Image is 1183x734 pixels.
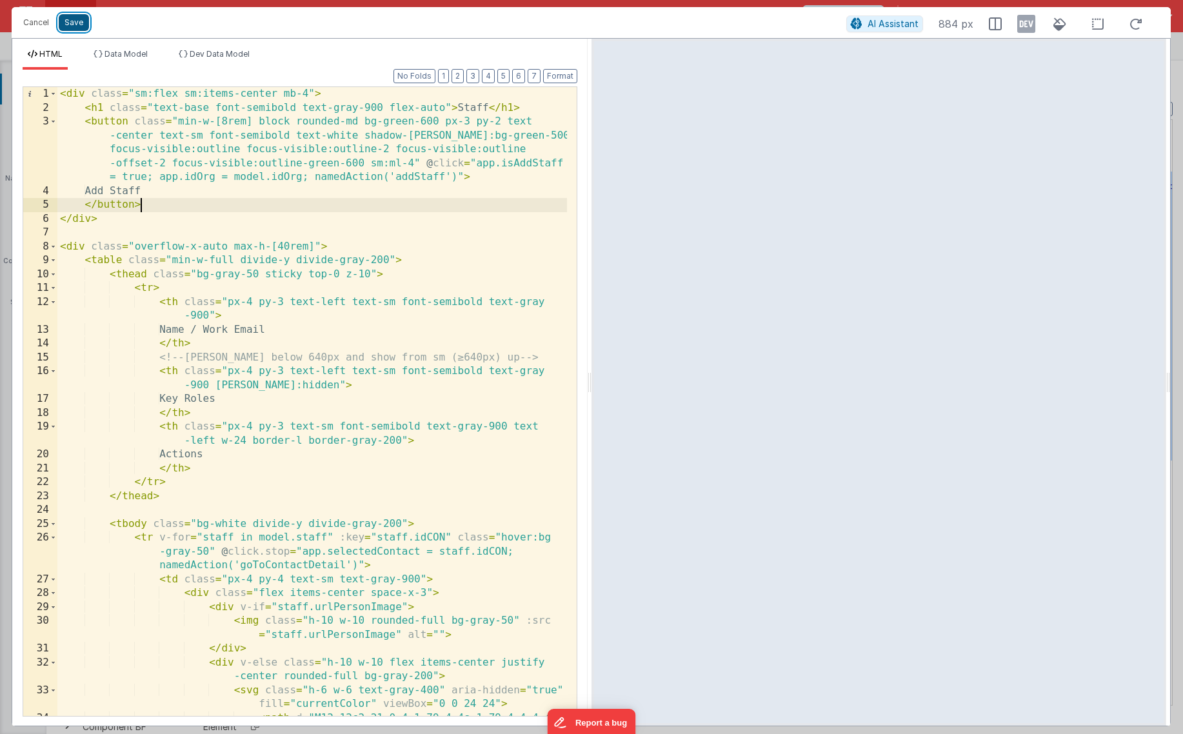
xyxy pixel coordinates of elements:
div: 6 [23,212,57,226]
div: 21 [23,462,57,476]
div: 19 [23,420,57,448]
span: Data Model [104,49,148,59]
div: 30 [23,614,57,642]
div: 26 [23,531,57,573]
div: 11 [23,281,57,295]
div: 9 [23,253,57,268]
div: 5 [23,198,57,212]
div: 32 [23,656,57,684]
button: Save [59,14,89,31]
div: 8 [23,240,57,254]
div: 10 [23,268,57,282]
button: Cancel [17,14,55,32]
div: 28 [23,586,57,600]
div: 29 [23,600,57,615]
div: 4 [23,184,57,199]
button: 3 [466,69,479,83]
div: 15 [23,351,57,365]
span: Dev Data Model [190,49,250,59]
div: 18 [23,406,57,421]
span: AI Assistant [868,18,919,29]
span: HTML [39,49,63,59]
div: 31 [23,642,57,656]
button: 6 [512,69,525,83]
button: No Folds [393,69,435,83]
div: 25 [23,517,57,531]
div: 13 [23,323,57,337]
div: 14 [23,337,57,351]
div: 16 [23,364,57,392]
button: 4 [482,69,495,83]
div: 1 [23,87,57,101]
div: 7 [23,226,57,240]
div: 12 [23,295,57,323]
button: AI Assistant [846,15,923,32]
div: 22 [23,475,57,490]
span: 884 px [939,16,973,32]
button: 1 [438,69,449,83]
button: 5 [497,69,510,83]
div: 20 [23,448,57,462]
div: 27 [23,573,57,587]
div: 3 [23,115,57,184]
div: 24 [23,503,57,517]
div: 33 [23,684,57,711]
div: 2 [23,101,57,115]
button: 7 [528,69,541,83]
div: 17 [23,392,57,406]
button: Format [543,69,577,83]
button: 2 [452,69,464,83]
div: 23 [23,490,57,504]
